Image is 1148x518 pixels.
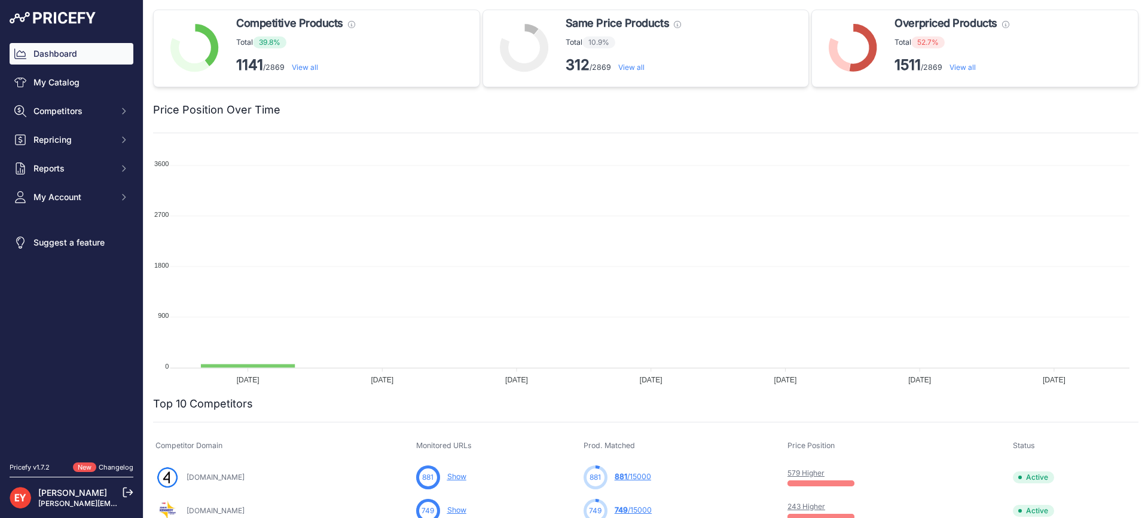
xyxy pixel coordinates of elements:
[155,441,222,450] span: Competitor Domain
[894,56,1009,75] p: /2869
[236,36,355,48] p: Total
[615,472,627,481] span: 881
[153,396,253,412] h2: Top 10 Competitors
[1013,441,1035,450] span: Status
[949,63,976,72] a: View all
[154,262,169,269] tspan: 1800
[237,376,259,384] tspan: [DATE]
[165,363,169,370] tspan: 0
[10,158,133,179] button: Reports
[10,100,133,122] button: Competitors
[10,12,96,24] img: Pricefy Logo
[640,376,662,384] tspan: [DATE]
[1013,471,1054,483] span: Active
[154,160,169,167] tspan: 3600
[566,36,681,48] p: Total
[153,102,280,118] h2: Price Position Over Time
[615,472,651,481] a: 881/15000
[894,36,1009,48] p: Total
[615,505,652,514] a: 749/15000
[589,505,602,516] span: 749
[99,463,133,471] a: Changelog
[33,105,112,117] span: Competitors
[236,56,355,75] p: /2869
[582,36,615,48] span: 10.9%
[894,15,997,32] span: Overpriced Products
[584,441,635,450] span: Prod. Matched
[566,15,669,32] span: Same Price Products
[158,312,169,319] tspan: 900
[787,468,825,477] a: 579 Higher
[1043,376,1065,384] tspan: [DATE]
[10,129,133,151] button: Repricing
[447,472,466,481] a: Show
[10,43,133,65] a: Dashboard
[618,63,645,72] a: View all
[787,502,825,511] a: 243 Higher
[10,72,133,93] a: My Catalog
[154,211,169,218] tspan: 2700
[908,376,931,384] tspan: [DATE]
[38,488,107,498] a: [PERSON_NAME]
[187,506,245,515] a: [DOMAIN_NAME]
[1013,505,1054,517] span: Active
[10,186,133,208] button: My Account
[615,505,628,514] span: 749
[447,505,466,514] a: Show
[253,36,286,48] span: 39.8%
[73,462,96,473] span: New
[787,441,835,450] span: Price Position
[236,56,263,73] strong: 1141
[911,36,945,48] span: 52.7%
[292,63,318,72] a: View all
[416,441,472,450] span: Monitored URLs
[422,472,433,483] span: 881
[33,191,112,203] span: My Account
[236,15,343,32] span: Competitive Products
[33,163,112,174] span: Reports
[566,56,590,73] strong: 312
[10,462,50,473] div: Pricefy v1.7.2
[371,376,393,384] tspan: [DATE]
[774,376,797,384] tspan: [DATE]
[33,134,112,146] span: Repricing
[10,232,133,253] a: Suggest a feature
[566,56,681,75] p: /2869
[187,473,245,482] a: [DOMAIN_NAME]
[894,56,921,73] strong: 1511
[505,376,528,384] tspan: [DATE]
[38,499,282,508] a: [PERSON_NAME][EMAIL_ADDRESS][PERSON_NAME][DOMAIN_NAME]
[422,505,434,516] span: 749
[590,472,601,483] span: 881
[10,43,133,448] nav: Sidebar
